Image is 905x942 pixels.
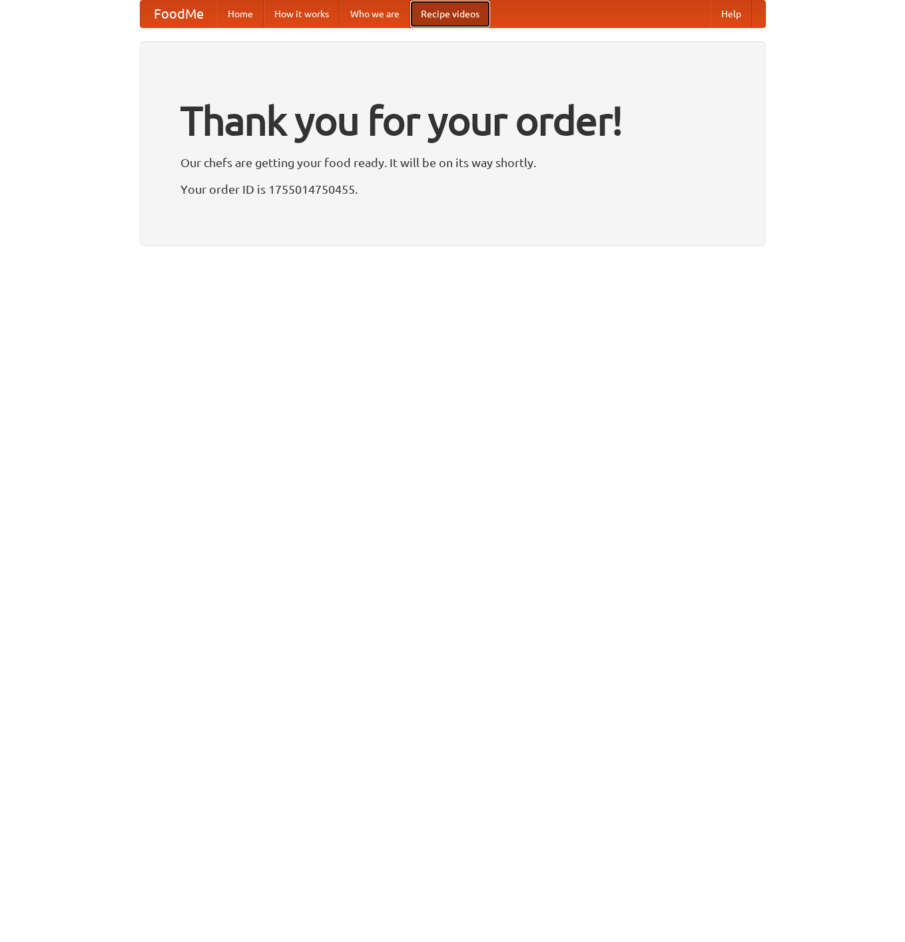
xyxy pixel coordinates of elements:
[180,89,725,152] h1: Thank you for your order!
[410,1,490,27] a: Recipe videos
[711,1,752,27] a: Help
[340,1,410,27] a: Who we are
[180,152,725,172] p: Our chefs are getting your food ready. It will be on its way shortly.
[217,1,264,27] a: Home
[141,1,217,27] a: FoodMe
[180,179,725,199] p: Your order ID is 1755014750455.
[264,1,340,27] a: How it works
